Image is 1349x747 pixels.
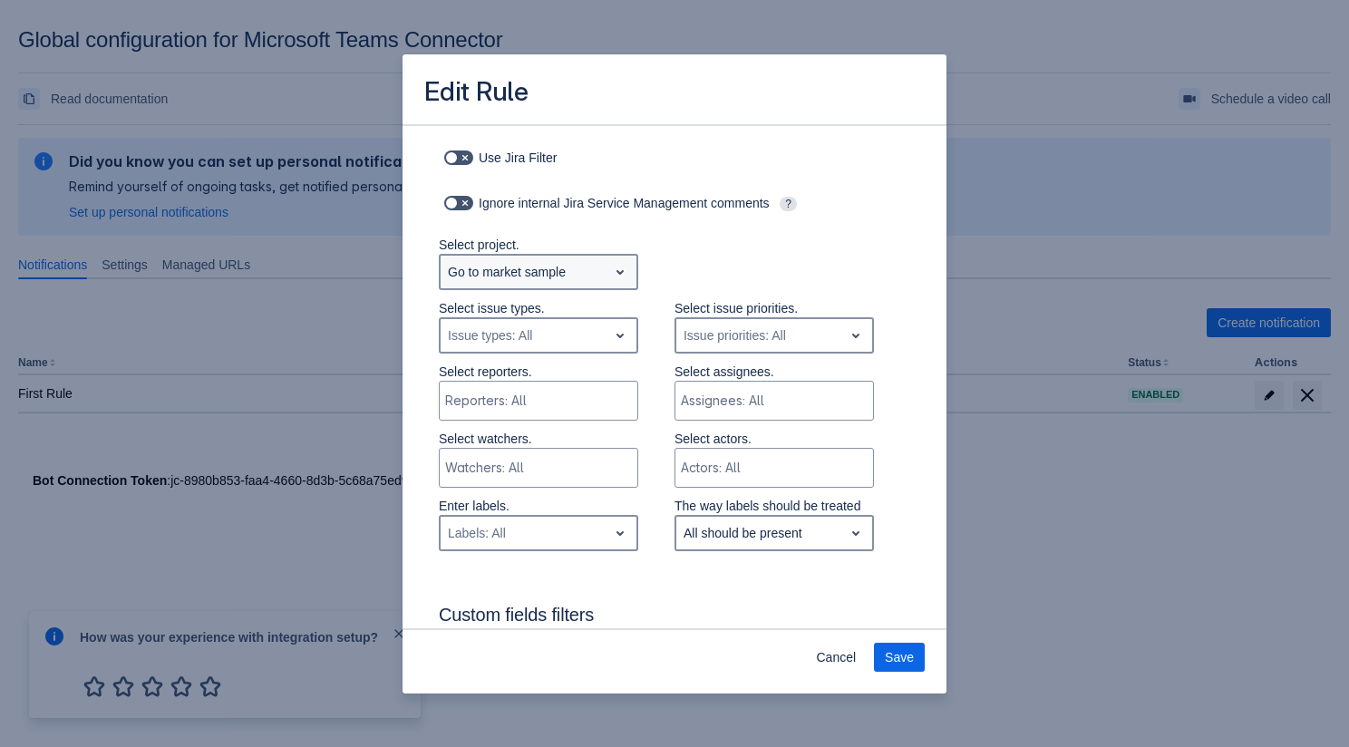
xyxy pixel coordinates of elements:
[439,190,874,216] div: Ignore internal Jira Service Management comments
[816,643,856,672] span: Cancel
[439,497,638,515] p: Enter labels.
[684,326,786,344] div: Issue priorities: All
[609,325,631,346] span: open
[439,363,638,381] p: Select reporters.
[805,643,867,672] button: Cancel
[448,326,532,344] div: Issue types: All
[448,265,566,279] div: Go to market sample
[845,522,867,544] span: open
[874,643,925,672] button: Save
[845,325,867,346] span: open
[674,497,874,515] p: The way labels should be treated
[684,526,802,540] div: All should be present
[448,524,506,542] div: Labels: All
[439,145,581,170] div: Use Jira Filter
[674,299,874,317] p: Select issue priorities.
[674,363,874,381] p: Select assignees.
[439,604,910,633] h3: Custom fields filters
[439,430,638,448] p: Select watchers.
[609,261,631,283] span: open
[609,522,631,544] span: open
[424,76,529,112] h3: Edit Rule
[885,643,914,672] span: Save
[674,430,874,448] p: Select actors.
[439,299,638,317] p: Select issue types.
[780,197,797,211] span: ?
[439,236,638,254] p: Select project.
